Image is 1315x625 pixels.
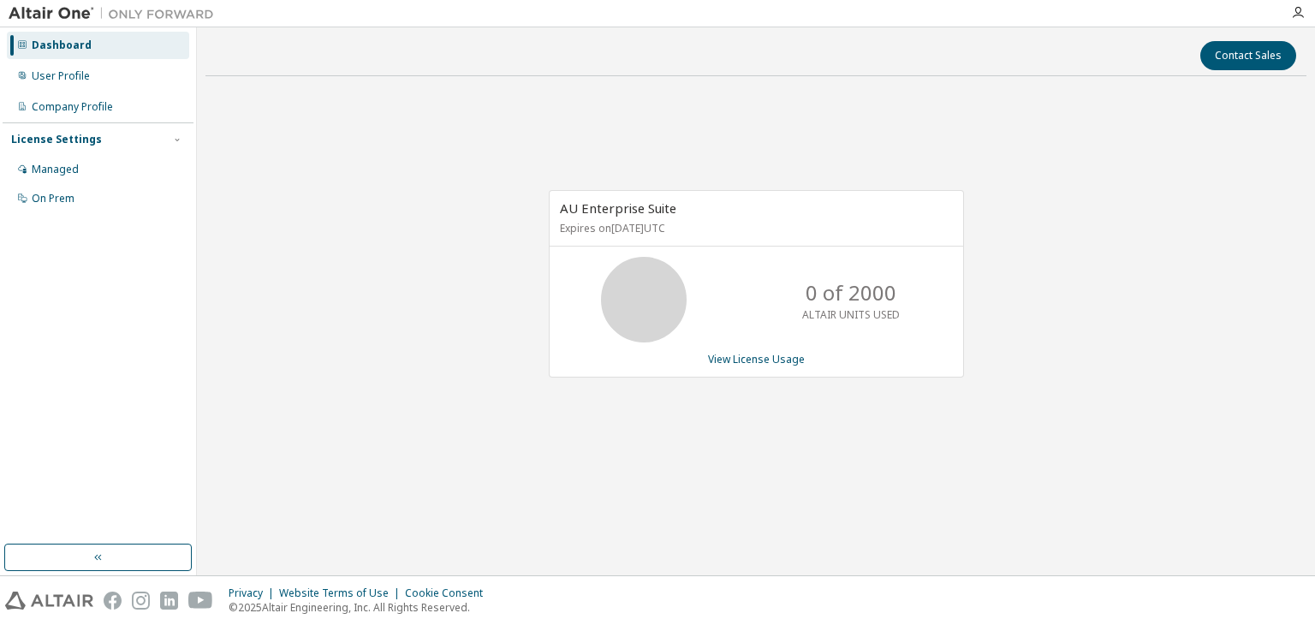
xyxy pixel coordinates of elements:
[160,592,178,610] img: linkedin.svg
[5,592,93,610] img: altair_logo.svg
[560,221,949,235] p: Expires on [DATE] UTC
[229,586,279,600] div: Privacy
[32,192,74,205] div: On Prem
[405,586,493,600] div: Cookie Consent
[32,69,90,83] div: User Profile
[104,592,122,610] img: facebook.svg
[32,100,113,114] div: Company Profile
[132,592,150,610] img: instagram.svg
[32,39,92,52] div: Dashboard
[802,307,900,322] p: ALTAIR UNITS USED
[188,592,213,610] img: youtube.svg
[560,199,676,217] span: AU Enterprise Suite
[708,352,805,366] a: View License Usage
[806,278,896,307] p: 0 of 2000
[229,600,493,615] p: © 2025 Altair Engineering, Inc. All Rights Reserved.
[32,163,79,176] div: Managed
[11,133,102,146] div: License Settings
[1200,41,1296,70] button: Contact Sales
[9,5,223,22] img: Altair One
[279,586,405,600] div: Website Terms of Use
